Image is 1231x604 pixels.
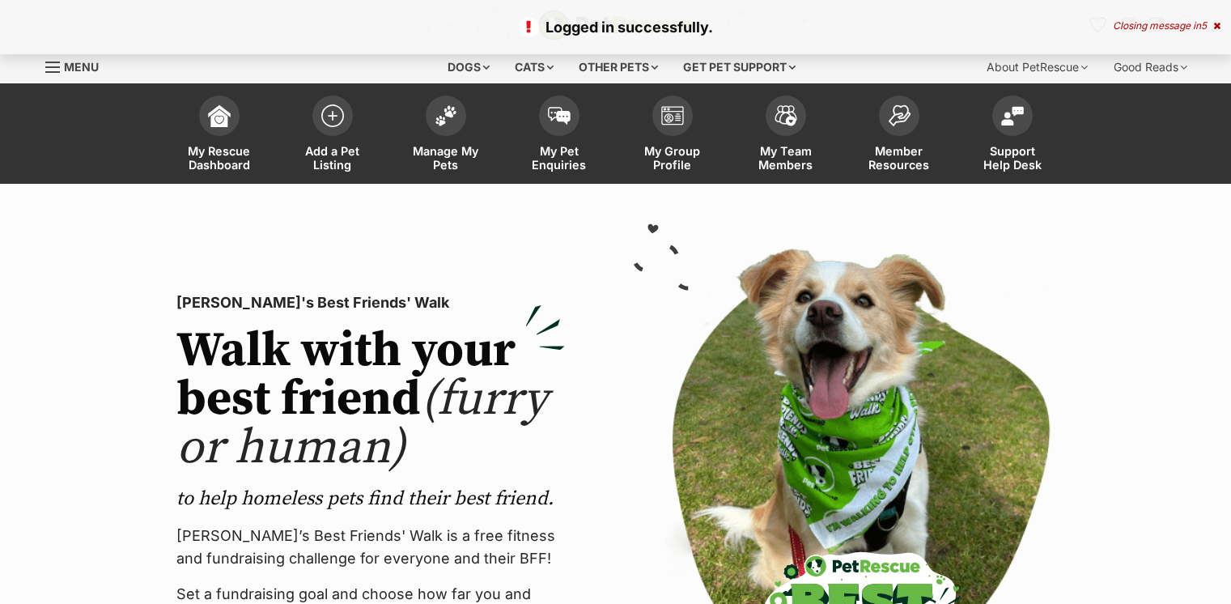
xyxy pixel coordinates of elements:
[749,144,822,172] span: My Team Members
[276,87,389,184] a: Add a Pet Listing
[616,87,729,184] a: My Group Profile
[389,87,503,184] a: Manage My Pets
[64,60,99,74] span: Menu
[956,87,1069,184] a: Support Help Desk
[672,51,807,83] div: Get pet support
[975,51,1099,83] div: About PetRescue
[176,369,548,479] span: (furry or human)
[775,105,797,126] img: team-members-icon-5396bd8760b3fe7c0b43da4ab00e1e3bb1a5d9ba89233759b79545d2d3fc5d0d.svg
[436,51,501,83] div: Dogs
[661,106,684,125] img: group-profile-icon-3fa3cf56718a62981997c0bc7e787c4b2cf8bcc04b72c1350f741eb67cf2f40e.svg
[729,87,843,184] a: My Team Members
[843,87,956,184] a: Member Resources
[567,51,669,83] div: Other pets
[321,104,344,127] img: add-pet-listing-icon-0afa8454b4691262ce3f59096e99ab1cd57d4a30225e0717b998d2c9b9846f56.svg
[636,144,709,172] span: My Group Profile
[176,486,565,512] p: to help homeless pets find their best friend.
[523,144,596,172] span: My Pet Enquiries
[176,291,565,314] p: [PERSON_NAME]'s Best Friends' Walk
[1102,51,1199,83] div: Good Reads
[176,327,565,473] h2: Walk with your best friend
[208,104,231,127] img: dashboard-icon-eb2f2d2d3e046f16d808141f083e7271f6b2e854fb5c12c21221c1fb7104beca.svg
[548,107,571,125] img: pet-enquiries-icon-7e3ad2cf08bfb03b45e93fb7055b45f3efa6380592205ae92323e6603595dc1f.svg
[296,144,369,172] span: Add a Pet Listing
[176,525,565,570] p: [PERSON_NAME]’s Best Friends' Walk is a free fitness and fundraising challenge for everyone and t...
[863,144,936,172] span: Member Resources
[976,144,1049,172] span: Support Help Desk
[888,104,911,126] img: member-resources-icon-8e73f808a243e03378d46382f2149f9095a855e16c252ad45f914b54edf8863c.svg
[163,87,276,184] a: My Rescue Dashboard
[183,144,256,172] span: My Rescue Dashboard
[503,51,565,83] div: Cats
[1001,106,1024,125] img: help-desk-icon-fdf02630f3aa405de69fd3d07c3f3aa587a6932b1a1747fa1d2bba05be0121f9.svg
[45,51,110,80] a: Menu
[410,144,482,172] span: Manage My Pets
[503,87,616,184] a: My Pet Enquiries
[435,105,457,126] img: manage-my-pets-icon-02211641906a0b7f246fdf0571729dbe1e7629f14944591b6c1af311fb30b64b.svg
